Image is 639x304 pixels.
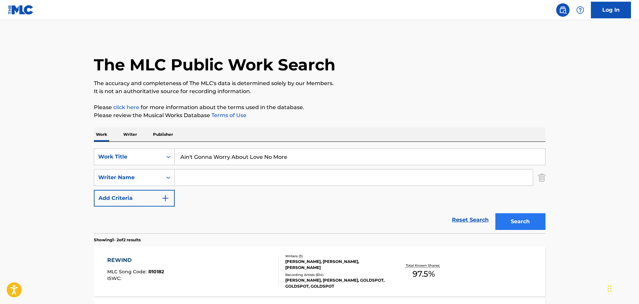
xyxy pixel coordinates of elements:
[538,169,545,186] img: Delete Criterion
[94,55,335,75] h1: The MLC Public Work Search
[98,153,158,161] div: Work Title
[107,275,123,281] span: ISWC :
[559,6,567,14] img: search
[161,194,169,202] img: 9d2ae6d4665cec9f34b9.svg
[8,5,34,15] img: MLC Logo
[495,213,545,230] button: Search
[608,279,612,299] div: Drag
[121,127,139,141] p: Writer
[94,111,545,119] p: Please review the Musical Works Database
[94,103,545,111] p: Please for more information about the terms used in the database.
[94,79,545,87] p: The accuracy and completeness of The MLC's data is determined solely by our Members.
[107,256,164,264] div: REWIND
[449,213,492,227] a: Reset Search
[94,148,545,233] form: Search Form
[556,3,570,17] a: Public Search
[285,259,386,271] div: [PERSON_NAME], [PERSON_NAME], [PERSON_NAME]
[591,2,631,18] a: Log In
[406,263,442,268] p: Total Known Shares:
[98,174,158,182] div: Writer Name
[151,127,175,141] p: Publisher
[94,237,141,243] p: Showing 1 - 2 of 2 results
[285,277,386,289] div: [PERSON_NAME], [PERSON_NAME], GOLDSPOT, GOLDSPOT, GOLDSPOT
[94,87,545,95] p: It is not an authoritative source for recording information.
[148,269,164,275] span: R10182
[574,3,587,17] div: Help
[210,112,247,118] a: Terms of Use
[94,246,545,296] a: REWINDMLC Song Code:R10182ISWC:Writers (3)[PERSON_NAME], [PERSON_NAME], [PERSON_NAME]Recording Ar...
[285,254,386,259] div: Writers ( 3 )
[576,6,584,14] img: help
[113,104,139,110] a: click here
[285,272,386,277] div: Recording Artists ( 614 )
[413,268,435,280] span: 97.5 %
[94,190,175,207] button: Add Criteria
[107,269,148,275] span: MLC Song Code :
[94,127,109,141] p: Work
[606,272,639,304] iframe: Chat Widget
